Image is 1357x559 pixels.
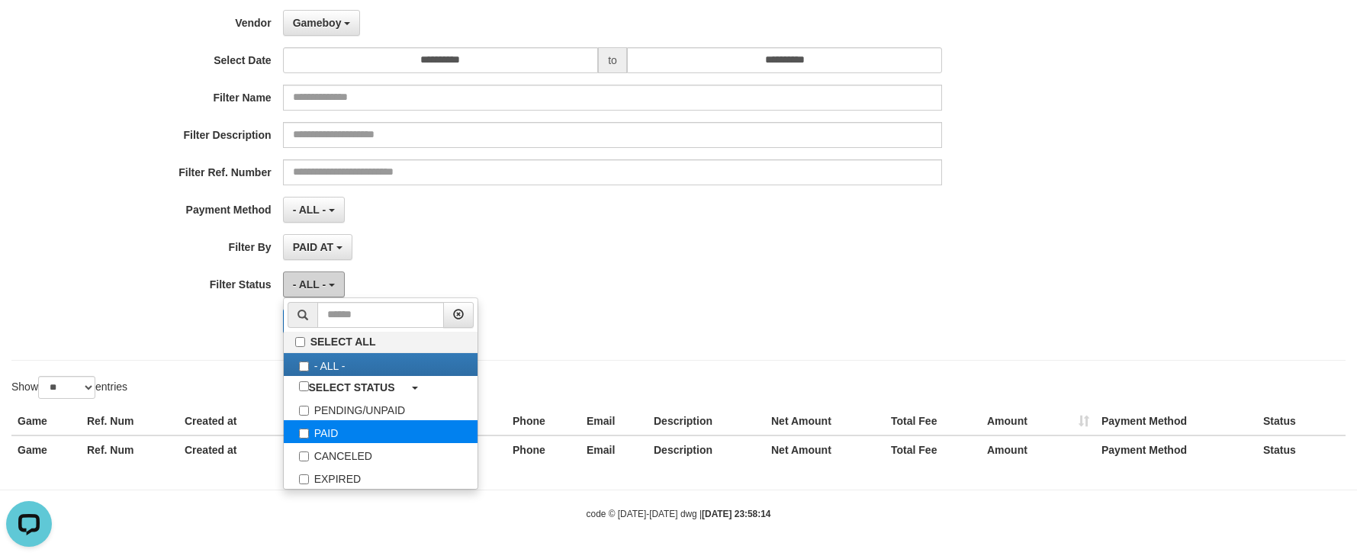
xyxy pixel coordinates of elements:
[293,204,326,216] span: - ALL -
[11,376,127,399] label: Show entries
[648,435,765,464] th: Description
[1257,407,1346,435] th: Status
[293,241,333,253] span: PAID AT
[765,435,885,464] th: Net Amount
[178,407,313,435] th: Created at
[284,443,478,466] label: CANCELED
[178,435,313,464] th: Created at
[284,466,478,489] label: EXPIRED
[981,435,1095,464] th: Amount
[299,429,309,439] input: PAID
[11,435,81,464] th: Game
[293,278,326,291] span: - ALL -
[648,407,765,435] th: Description
[587,509,771,519] small: code © [DATE]-[DATE] dwg |
[293,17,342,29] span: Gameboy
[38,376,95,399] select: Showentries
[11,407,81,435] th: Game
[283,197,345,223] button: - ALL -
[506,435,580,464] th: Phone
[81,407,178,435] th: Ref. Num
[299,406,309,416] input: PENDING/UNPAID
[1257,435,1346,464] th: Status
[284,420,478,443] label: PAID
[1095,407,1257,435] th: Payment Method
[283,234,352,260] button: PAID AT
[284,397,478,420] label: PENDING/UNPAID
[81,435,178,464] th: Ref. Num
[1095,435,1257,464] th: Payment Method
[309,381,395,394] b: SELECT STATUS
[299,474,309,484] input: EXPIRED
[885,435,981,464] th: Total Fee
[702,509,770,519] strong: [DATE] 23:58:14
[506,407,580,435] th: Phone
[283,271,345,297] button: - ALL -
[295,337,305,347] input: SELECT ALL
[299,451,309,461] input: CANCELED
[284,353,478,376] label: - ALL -
[284,332,478,352] label: SELECT ALL
[283,10,361,36] button: Gameboy
[284,376,478,397] a: SELECT STATUS
[299,361,309,371] input: - ALL -
[981,407,1095,435] th: Amount
[885,407,981,435] th: Total Fee
[580,435,648,464] th: Email
[6,6,52,52] button: Open LiveChat chat widget
[299,381,309,391] input: SELECT STATUS
[580,407,648,435] th: Email
[765,407,885,435] th: Net Amount
[598,47,627,73] span: to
